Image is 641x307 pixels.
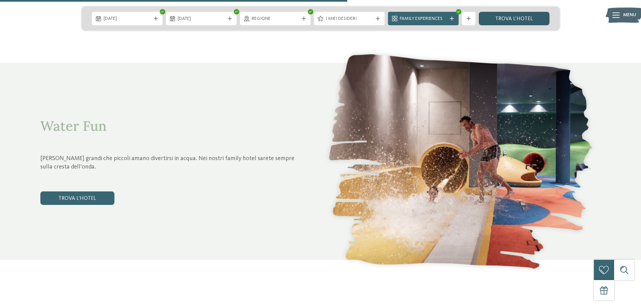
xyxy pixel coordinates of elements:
[326,16,373,22] span: I miei desideri
[40,154,297,171] p: [PERSON_NAME] grandi che piccoli amano divertirsi in acqua. Nei nostri family hotel sarete sempre...
[104,16,151,22] span: [DATE]
[400,16,447,22] span: Family Experiences
[321,46,601,277] img: Quale family experience volete vivere?
[252,16,299,22] span: Regione
[178,16,225,22] span: [DATE]
[479,12,549,25] a: trova l’hotel
[40,117,107,134] span: Water Fun
[40,191,114,205] a: trova l’hotel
